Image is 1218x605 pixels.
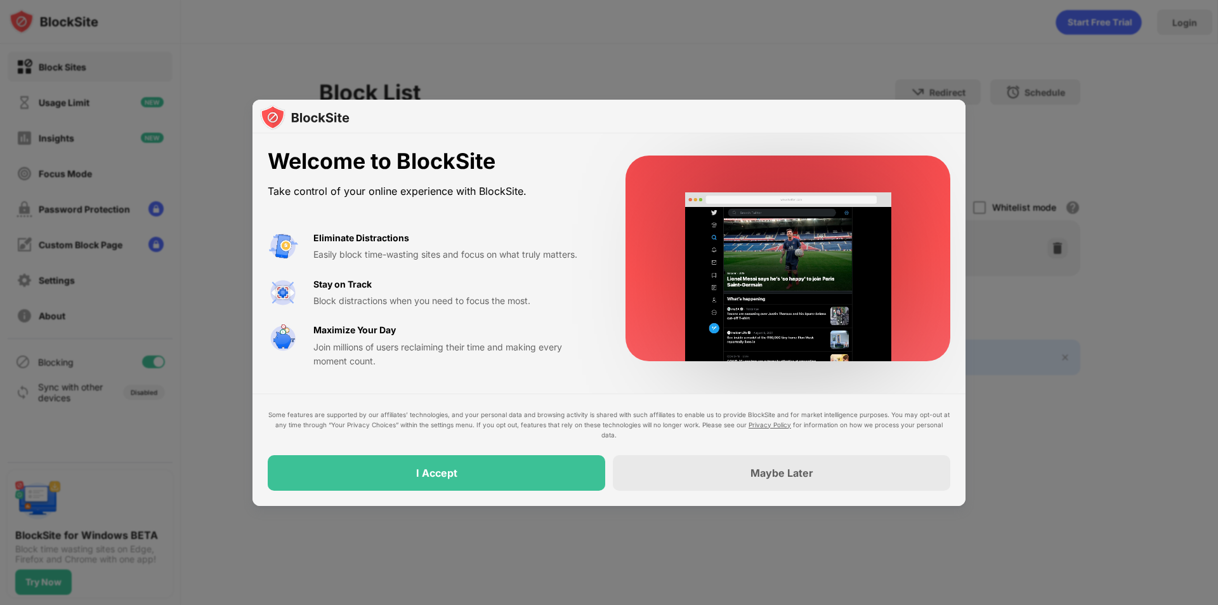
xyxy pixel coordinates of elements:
div: Eliminate Distractions [313,231,409,245]
img: logo-blocksite.svg [260,105,350,130]
div: Take control of your online experience with BlockSite. [268,182,595,201]
img: value-safe-time.svg [268,323,298,354]
div: Block distractions when you need to focus the most. [313,294,595,308]
div: Maybe Later [750,467,813,479]
div: I Accept [416,467,457,479]
div: Maximize Your Day [313,323,396,337]
a: Privacy Policy [749,421,791,429]
div: Easily block time-wasting sites and focus on what truly matters. [313,248,595,262]
img: value-avoid-distractions.svg [268,231,298,262]
div: Stay on Track [313,277,372,291]
div: Some features are supported by our affiliates’ technologies, and your personal data and browsing ... [268,409,950,440]
div: Welcome to BlockSite [268,149,595,175]
div: Join millions of users reclaiming their time and making every moment count. [313,340,595,369]
img: value-focus.svg [268,277,298,308]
